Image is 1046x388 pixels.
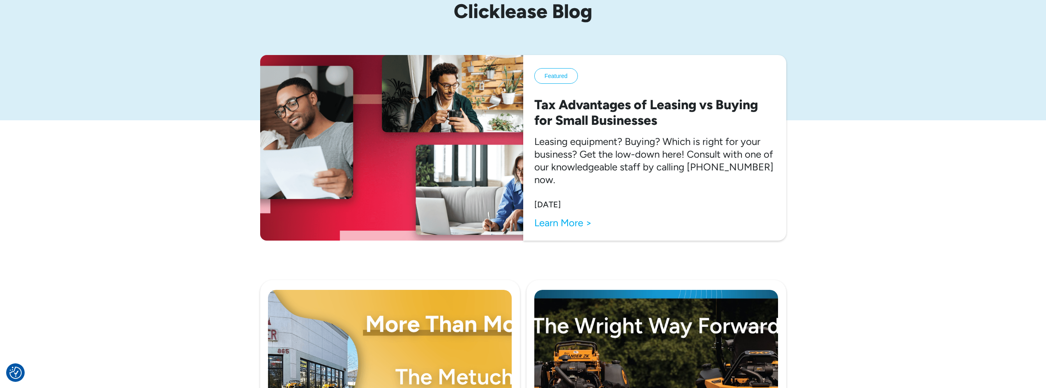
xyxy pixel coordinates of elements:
p: Leasing equipment? Buying? Which is right for your business? Get the low-down here! Consult with ... [534,135,775,186]
h2: Tax Advantages of Leasing vs Buying for Small Businesses [534,97,775,129]
div: [DATE] [534,199,561,210]
a: Learn More > [534,216,592,229]
h1: Clicklease Blog [330,0,716,22]
div: Featured [545,72,568,80]
button: Consent Preferences [9,367,22,379]
img: Revisit consent button [9,367,22,379]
